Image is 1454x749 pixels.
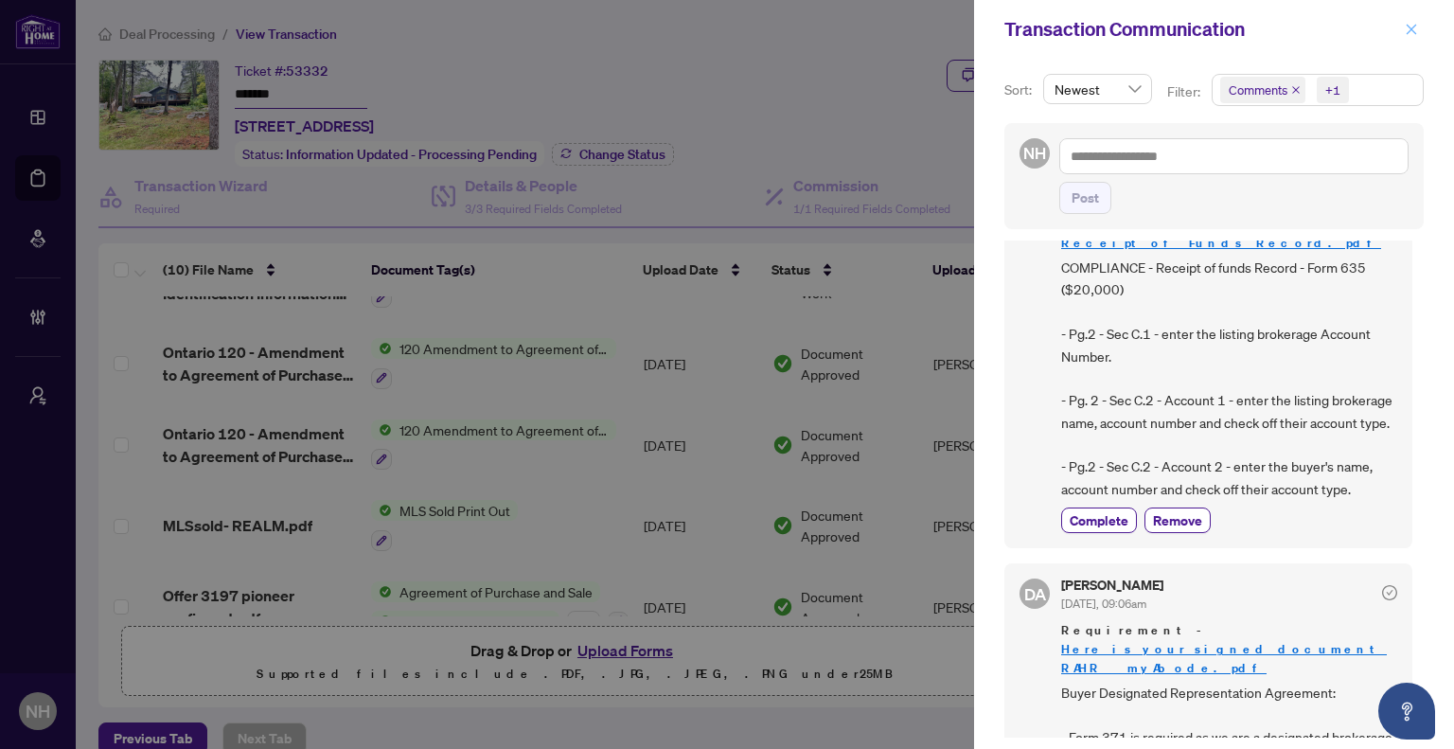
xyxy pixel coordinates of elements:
[1061,641,1387,676] a: Here_is_your_signed_document_RAHR___myAbode.pdf
[1061,621,1397,678] span: Requirement -
[1167,81,1203,102] p: Filter:
[1059,182,1111,214] button: Post
[1061,597,1146,611] span: [DATE], 09:06am
[1023,581,1046,607] span: DA
[1055,75,1141,103] span: Newest
[1153,510,1202,530] span: Remove
[1061,508,1137,533] button: Complete
[1144,508,1211,533] button: Remove
[1405,23,1418,36] span: close
[1229,80,1287,99] span: Comments
[1070,510,1128,530] span: Complete
[1004,15,1399,44] div: Transaction Communication
[1291,85,1301,95] span: close
[1004,80,1036,100] p: Sort:
[1220,77,1305,103] span: Comments
[1378,683,1435,740] button: Open asap
[1382,585,1397,600] span: check-circle
[1023,141,1046,166] span: NH
[1061,257,1397,500] span: COMPLIANCE - Receipt of funds Record - Form 635 ($20,000) - Pg.2 - Sec C.1 - enter the listing br...
[1325,80,1340,99] div: +1
[1061,579,1163,592] h5: [PERSON_NAME]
